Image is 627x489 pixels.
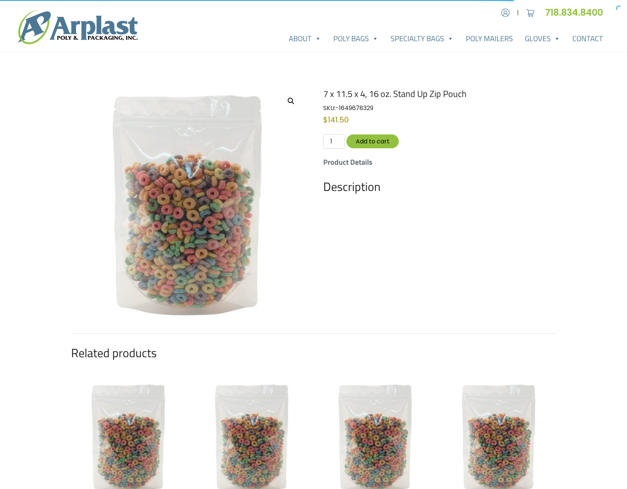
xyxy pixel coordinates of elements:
[566,31,609,46] a: Contact
[71,346,556,360] h2: Related products
[323,158,556,167] h5: Product Details
[323,104,373,112] span: SKU:
[323,179,556,194] h2: Description
[346,134,399,148] button: Add to cart
[71,88,304,321] img: 7 x 11.5 x 4, 16 oz. Stand Up Zip Pouch
[336,104,373,112] span: -1649678329
[517,8,519,17] span: |
[284,94,298,108] a: View full-screen image gallery
[460,31,519,46] a: Poly Mailers
[323,88,556,99] h1: 7 x 11.5 x 4, 16 oz. Stand Up Zip Pouch
[327,31,385,46] a: Poly Bags
[385,31,460,46] a: Specialty Bags
[18,10,138,44] img: logo
[323,115,349,125] bdi: 141.50
[545,6,609,19] a: 718.834.8400
[323,134,345,149] input: Qty
[323,115,328,125] span: $
[519,31,566,46] a: Gloves
[283,31,327,46] a: About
